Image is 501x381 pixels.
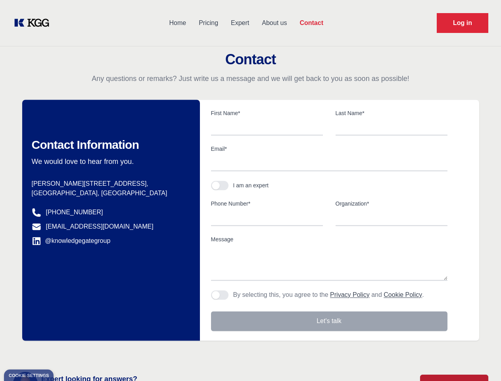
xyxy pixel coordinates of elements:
a: Home [163,13,192,33]
p: [PERSON_NAME][STREET_ADDRESS], [32,179,187,189]
label: Organization* [336,200,447,208]
p: By selecting this, you agree to the and . [233,290,424,300]
a: KOL Knowledge Platform: Talk to Key External Experts (KEE) [13,17,56,29]
a: Pricing [192,13,225,33]
label: Email* [211,145,447,153]
a: Contact [293,13,330,33]
div: I am an expert [233,181,269,189]
label: Message [211,235,447,243]
h2: Contact [10,52,491,67]
iframe: Chat Widget [461,343,501,381]
label: Phone Number* [211,200,323,208]
label: First Name* [211,109,323,117]
a: [PHONE_NUMBER] [46,208,103,217]
label: Last Name* [336,109,447,117]
a: Privacy Policy [330,291,370,298]
a: [EMAIL_ADDRESS][DOMAIN_NAME] [46,222,154,231]
div: Cookie settings [9,373,49,378]
p: Any questions or remarks? Just write us a message and we will get back to you as soon as possible! [10,74,491,83]
a: Request Demo [437,13,488,33]
a: @knowledgegategroup [32,236,111,246]
button: Let's talk [211,311,447,331]
p: We would love to hear from you. [32,157,187,166]
p: [GEOGRAPHIC_DATA], [GEOGRAPHIC_DATA] [32,189,187,198]
a: About us [255,13,293,33]
a: Cookie Policy [384,291,422,298]
h2: Contact Information [32,138,187,152]
a: Expert [225,13,255,33]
